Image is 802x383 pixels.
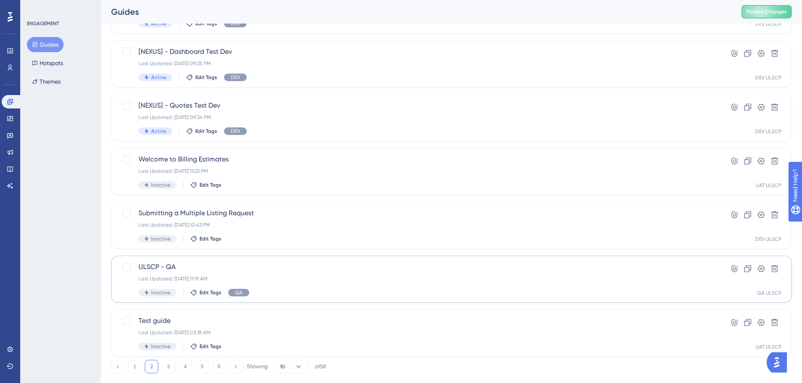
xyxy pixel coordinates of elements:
[186,128,217,135] button: Edit Tags
[195,74,217,81] span: Edit Tags
[247,363,268,370] div: Showing
[139,329,697,336] div: Last Updated: [DATE] 03:18 AM
[128,360,141,373] button: 1
[235,289,242,296] span: QA
[756,182,781,189] div: UAT ULSCP
[139,154,697,164] span: Welcome to Billing Estimates
[200,235,221,242] span: Edit Tags
[179,360,192,373] button: 4
[195,128,217,135] span: Edit Tags
[280,363,285,370] span: 10
[315,363,326,370] div: of 58
[139,100,697,111] span: [NEXUS] - Quotes Test Dev
[139,47,697,57] span: [NEXUS] - Dashboard Test Dev
[755,128,781,135] div: DEV ULSCP
[151,182,171,188] span: Inactive
[195,20,217,27] span: Edit Tags
[151,343,171,350] span: Inactive
[27,74,66,89] button: Themes
[151,128,166,135] span: Active
[212,360,226,373] button: 6
[755,236,781,243] div: DEV ULSCP
[27,37,64,52] button: Guides
[231,128,240,135] span: DEV
[741,5,792,18] button: Publish Changes
[162,360,175,373] button: 3
[757,290,781,296] div: QA ULSCP
[139,208,697,218] span: Submitting a Multiple Listing Request
[151,235,171,242] span: Inactive
[151,20,166,27] span: Active
[200,289,221,296] span: Edit Tags
[190,289,221,296] button: Edit Tags
[139,275,697,282] div: Last Updated: [DATE] 11:19 AM
[195,360,209,373] button: 5
[111,6,720,18] div: Guides
[231,20,240,27] span: DEV
[190,343,221,350] button: Edit Tags
[186,20,217,27] button: Edit Tags
[200,343,221,350] span: Edit Tags
[27,20,59,27] div: ENGAGEMENT
[139,262,697,272] span: ULSCP - QA
[151,289,171,296] span: Inactive
[767,350,792,375] iframe: UserGuiding AI Assistant Launcher
[151,74,166,81] span: Active
[755,21,781,27] div: DEV ULSCP
[139,222,697,228] div: Last Updated: [DATE] 10:43 PM
[190,182,221,188] button: Edit Tags
[231,74,240,81] span: DEV
[190,235,221,242] button: Edit Tags
[139,168,697,174] div: Last Updated: [DATE] 11:22 PM
[139,60,697,67] div: Last Updated: [DATE] 09:25 PM
[186,74,217,81] button: Edit Tags
[274,360,308,373] button: 10
[756,343,781,350] div: UAT ULSCP
[139,316,697,326] span: Test guide
[746,8,787,15] span: Publish Changes
[20,2,53,12] span: Need Help?
[755,74,781,81] div: DEV ULSCP
[27,55,68,71] button: Hotspots
[139,114,697,121] div: Last Updated: [DATE] 09:34 PM
[145,360,158,373] button: 2
[200,182,221,188] span: Edit Tags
